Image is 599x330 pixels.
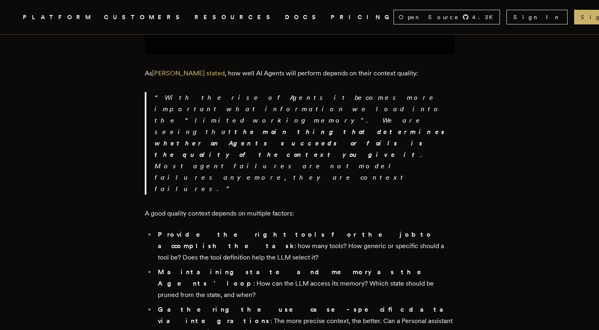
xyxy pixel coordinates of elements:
[104,12,185,22] a: CUSTOMERS
[23,12,94,22] button: PLATFORM
[399,13,459,21] span: Open Source
[155,266,455,301] li: : How can the LLM access its memory? Which state should be pruned from the state, and when?
[472,13,498,21] span: 4.3 K
[145,208,455,219] p: A good quality context depends on multiple factors:
[285,12,321,22] a: DOCS
[155,92,455,195] p: With the rise of Agents it becomes more important what information we load into the “limited work...
[155,128,452,158] strong: the main thing that determines whether an Agents succeeds or fails is the quality of the context ...
[195,12,275,22] button: RESOURCES
[158,231,433,250] strong: Provide the right tools for the job to accomplish the task
[152,69,225,77] a: [PERSON_NAME] stated
[145,68,455,79] p: As , how well AI Agents will perform depends on their context quality:
[506,10,568,24] a: Sign In
[158,306,453,325] strong: Gathering the use case-specific data via integrations
[331,12,393,22] a: PRICING
[158,268,433,287] strong: Maintaining state and memory as the Agents ' loop
[155,229,455,263] li: : how many tools? How generic or specific should a tool be? Does the tool definition help the LLM...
